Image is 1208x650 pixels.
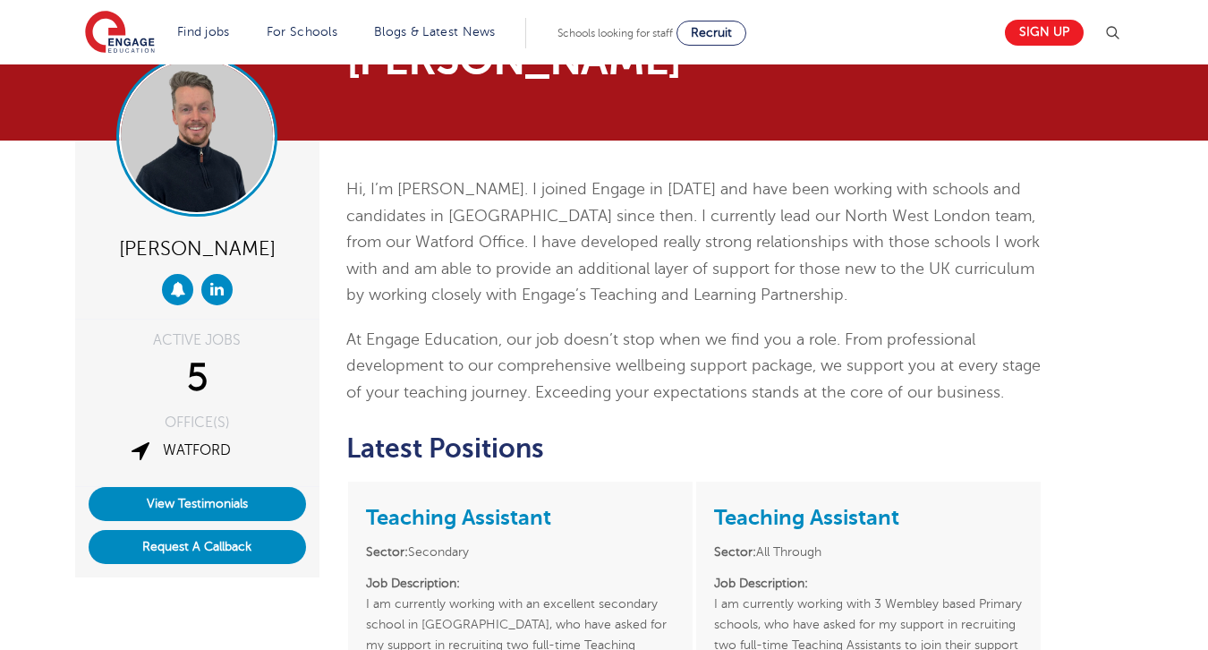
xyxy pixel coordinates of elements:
[374,25,496,38] a: Blogs & Latest News
[89,356,306,401] div: 5
[85,11,155,56] img: Engage Education
[89,333,306,347] div: ACTIVE JOBS
[346,433,1043,464] h2: Latest Positions
[714,545,756,559] strong: Sector:
[557,27,673,39] span: Schools looking for staff
[691,26,732,39] span: Recruit
[366,545,408,559] strong: Sector:
[163,442,231,458] a: Watford
[346,330,1041,401] span: At Engage Education, our job doesn’t stop when we find you a role. From professional development ...
[1005,20,1084,46] a: Sign up
[89,487,306,521] a: View Testimonials
[714,577,808,590] strong: Job Description:
[714,505,899,530] a: Teaching Assistant
[366,542,675,562] li: Secondary
[89,530,306,564] button: Request A Callback
[346,180,1040,304] span: Hi, I’m [PERSON_NAME]. I joined Engage in [DATE] and have been working with schools and candidate...
[177,25,230,38] a: Find jobs
[89,415,306,430] div: OFFICE(S)
[714,542,1023,562] li: All Through
[89,230,306,265] div: [PERSON_NAME]
[366,577,460,590] strong: Job Description:
[346,38,771,81] h1: [PERSON_NAME]
[267,25,337,38] a: For Schools
[676,21,746,46] a: Recruit
[366,505,551,530] a: Teaching Assistant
